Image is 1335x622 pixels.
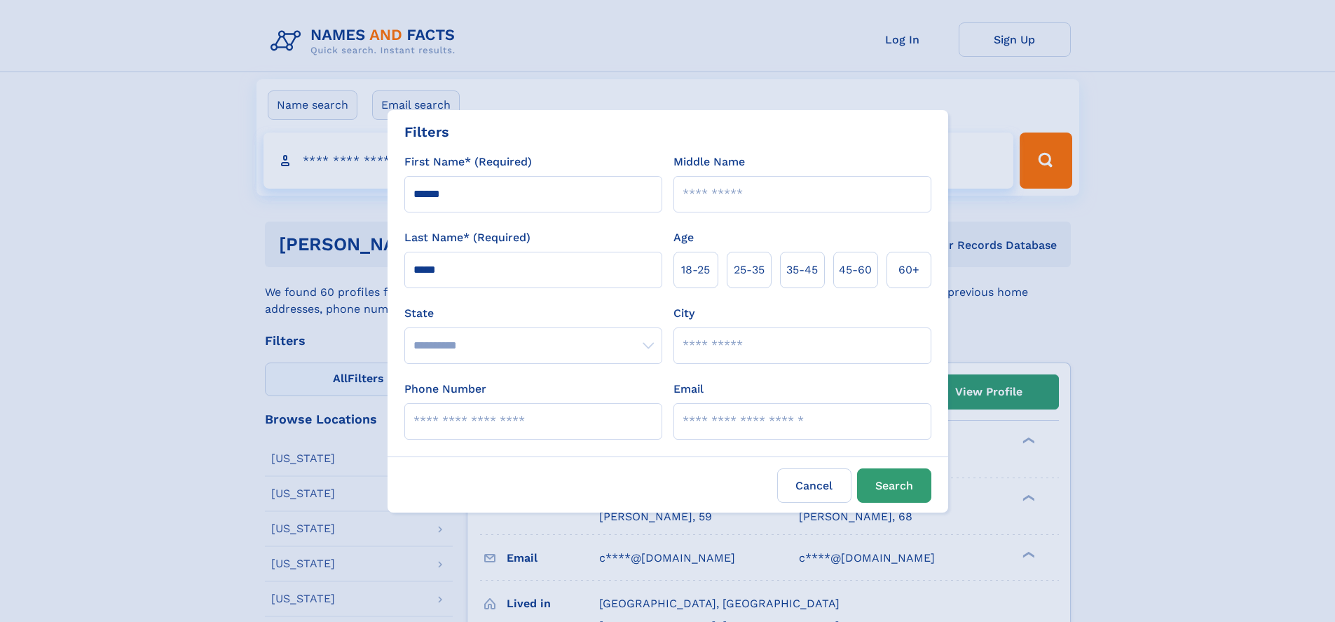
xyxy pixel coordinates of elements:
label: City [673,305,694,322]
span: 35‑45 [786,262,818,278]
span: 45‑60 [839,262,872,278]
span: 60+ [898,262,919,278]
label: Middle Name [673,154,745,170]
div: Filters [404,121,449,142]
label: Email [673,381,704,398]
label: State [404,305,662,322]
span: 18‑25 [681,262,710,278]
label: Last Name* (Required) [404,229,530,246]
button: Search [857,468,931,503]
span: 25‑35 [734,262,765,278]
label: First Name* (Required) [404,154,532,170]
label: Cancel [777,468,851,503]
label: Age [673,229,694,246]
label: Phone Number [404,381,486,398]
